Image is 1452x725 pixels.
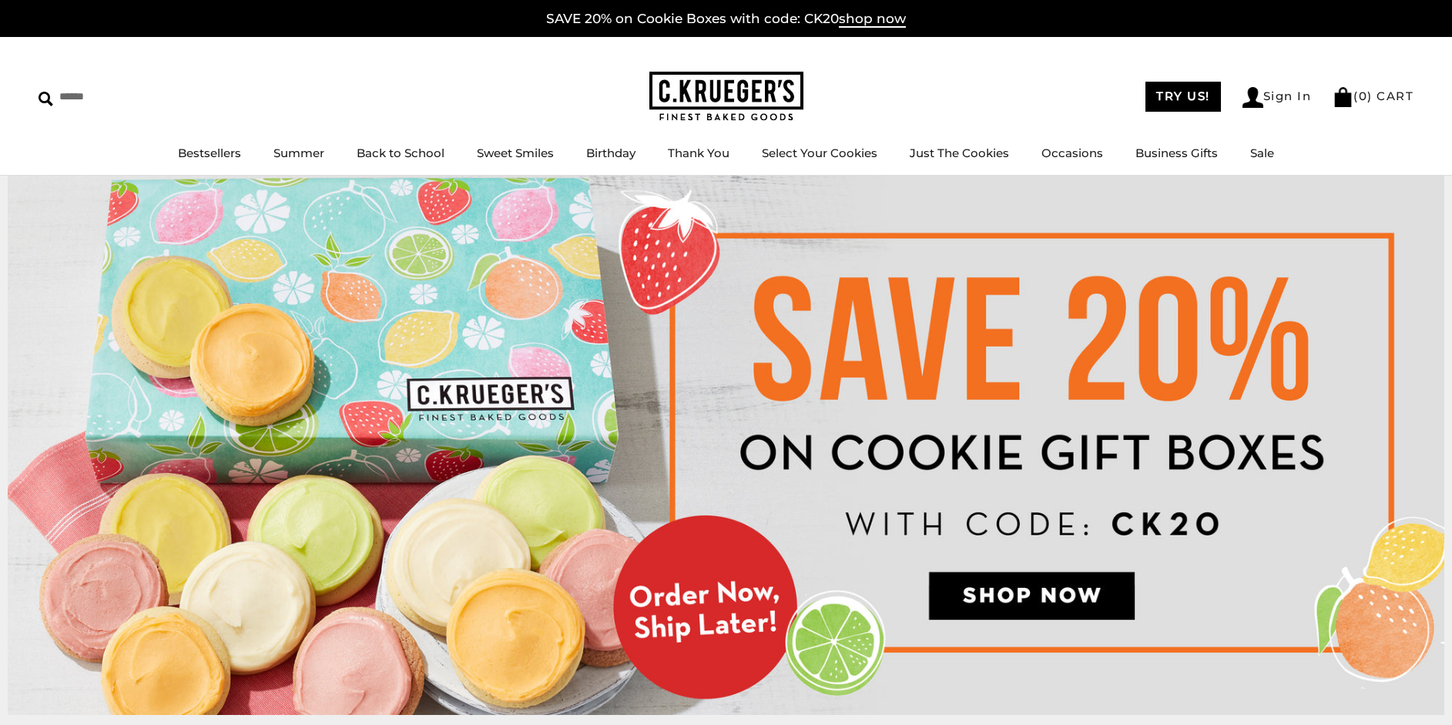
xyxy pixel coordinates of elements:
[1333,87,1353,107] img: Bag
[649,72,803,122] img: C.KRUEGER'S
[910,146,1009,160] a: Just The Cookies
[273,146,324,160] a: Summer
[1359,89,1368,103] span: 0
[1135,146,1218,160] a: Business Gifts
[546,11,906,28] a: SAVE 20% on Cookie Boxes with code: CK20shop now
[762,146,877,160] a: Select Your Cookies
[1333,89,1413,103] a: (0) CART
[178,146,241,160] a: Bestsellers
[586,146,635,160] a: Birthday
[39,92,53,106] img: Search
[1242,87,1263,108] img: Account
[1145,82,1221,112] a: TRY US!
[357,146,444,160] a: Back to School
[1041,146,1103,160] a: Occasions
[477,146,554,160] a: Sweet Smiles
[839,11,906,28] span: shop now
[1250,146,1274,160] a: Sale
[8,176,1444,715] img: C.Krueger's Special Offer
[39,85,222,109] input: Search
[668,146,729,160] a: Thank You
[1242,87,1312,108] a: Sign In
